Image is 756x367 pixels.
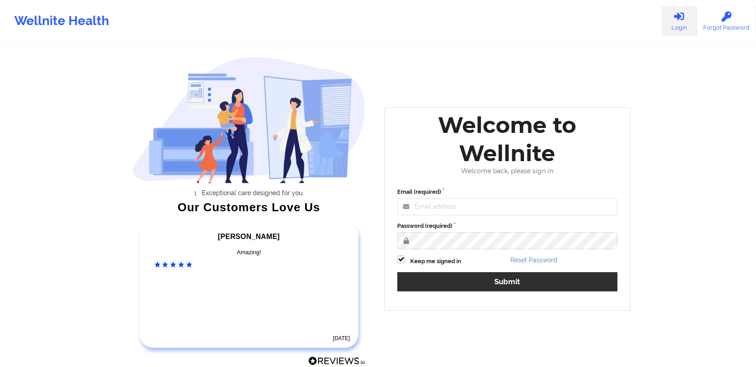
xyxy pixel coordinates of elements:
span: [PERSON_NAME] [218,233,280,240]
time: [DATE] [333,335,350,341]
a: Reset Password [510,256,557,264]
button: Submit [397,272,617,291]
div: Welcome back, please sign in [391,167,624,175]
div: Amazing! [154,248,344,257]
div: Welcome to Wellnite [391,111,624,167]
label: Keep me signed in [410,257,461,266]
div: Our Customers Love Us [132,203,366,212]
a: Login [662,6,697,36]
label: Password (required) [397,222,617,230]
a: Forgot Password [697,6,756,36]
li: Exceptional care designed for you. [140,189,365,196]
img: Reviews.io Logo [308,356,365,366]
input: Email address [397,198,617,215]
img: wellnite-auth-hero_200.c722682e.png [132,56,366,183]
label: Email (required) [397,188,617,196]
